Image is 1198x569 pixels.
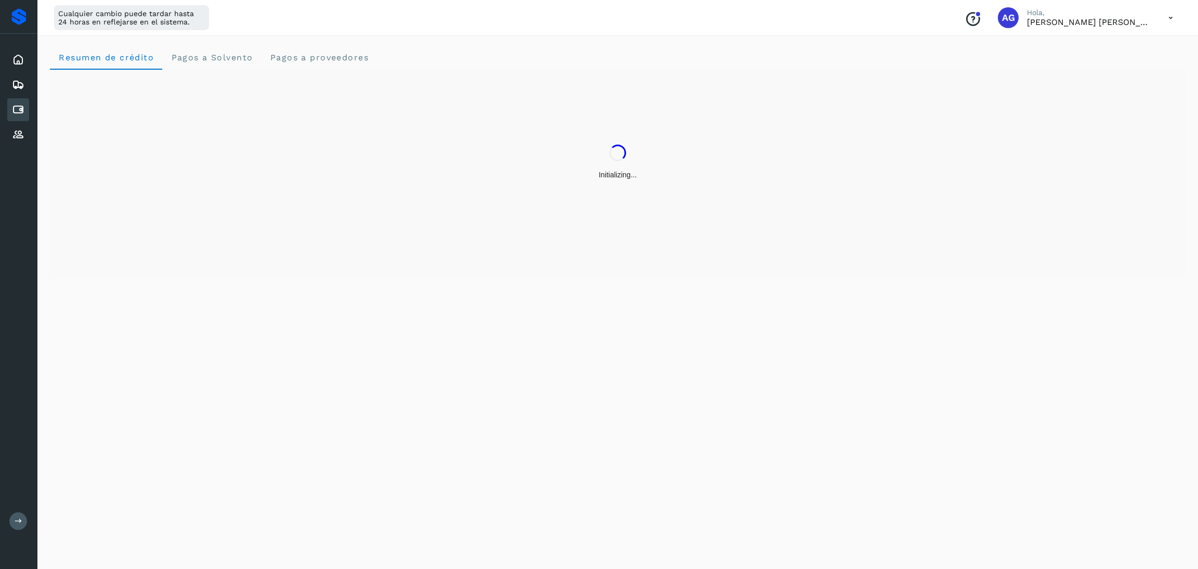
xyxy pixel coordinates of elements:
[7,98,29,121] div: Cuentas por pagar
[171,53,253,62] span: Pagos a Solvento
[269,53,369,62] span: Pagos a proveedores
[58,53,154,62] span: Resumen de crédito
[1027,17,1152,27] p: Abigail Gonzalez Leon
[7,48,29,71] div: Inicio
[54,5,209,30] div: Cualquier cambio puede tardar hasta 24 horas en reflejarse en el sistema.
[7,73,29,96] div: Embarques
[1027,8,1152,17] p: Hola,
[7,123,29,146] div: Proveedores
